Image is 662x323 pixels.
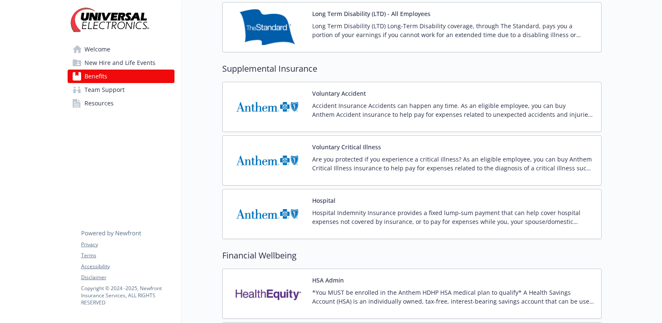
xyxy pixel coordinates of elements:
[229,276,305,312] img: Health Equity carrier logo
[312,89,366,98] button: Voluntary Accident
[81,252,174,259] a: Terms
[229,196,305,232] img: Anthem Blue Cross carrier logo
[312,208,594,226] p: Hospital Indemnity Insurance provides a fixed lump-sum payment that can help cover hospital expen...
[312,101,594,119] p: Accident Insurance Accidents can happen any time. As an eligible employee, you can buy Anthem Acc...
[84,56,155,70] span: New Hire and Life Events
[312,276,344,285] button: HSA Admin
[81,241,174,248] a: Privacy
[84,70,107,83] span: Benefits
[84,97,114,110] span: Resources
[68,70,174,83] a: Benefits
[81,263,174,270] a: Accessibility
[81,274,174,281] a: Disclaimer
[229,89,305,125] img: Anthem Blue Cross carrier logo
[222,62,602,75] h2: Supplemental Insurance
[229,143,305,178] img: Anthem Blue Cross carrier logo
[68,83,174,97] a: Team Support
[84,83,125,97] span: Team Support
[222,249,602,262] h2: Financial Wellbeing
[312,155,594,172] p: Are you protected if you experience a critical illness? As an eligible employee, you can buy Anth...
[68,56,174,70] a: New Hire and Life Events
[68,43,174,56] a: Welcome
[81,285,174,306] p: Copyright © 2024 - 2025 , Newfront Insurance Services, ALL RIGHTS RESERVED
[229,9,305,45] img: Standard Insurance Company carrier logo
[312,9,430,18] button: Long Term Disability (LTD) - All Employees
[312,22,594,39] p: Long Term Disability (LTD) Long-Term Disability coverage, through The Standard, pays you a portio...
[312,196,335,205] button: Hospital
[84,43,110,56] span: Welcome
[68,97,174,110] a: Resources
[312,143,381,151] button: Voluntary Critical Illness
[312,288,594,306] p: *You MUST be enrolled in the Anthem HDHP HSA medical plan to qualify* A Health Savings Account (H...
